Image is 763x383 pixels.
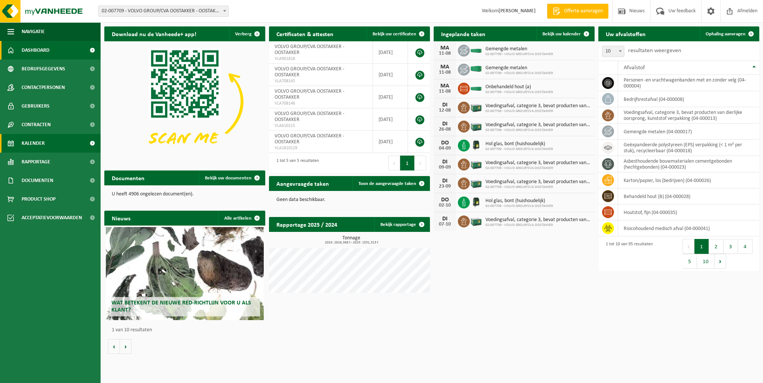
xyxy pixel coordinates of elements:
[485,141,553,147] span: Hol glas, bont (huishoudelijk)
[485,109,591,114] span: 02-007709 - VOLVO GROUP/CVA OOSTAKKER
[374,217,429,232] a: Bekijk rapportage
[273,236,430,245] h3: Tonnage
[352,176,429,191] a: Toon de aangevraagde taken
[470,195,482,208] img: CR-HR-1C-1000-PES-01
[437,222,452,227] div: 07-10
[437,184,452,189] div: 23-09
[602,238,653,269] div: 1 tot 10 van 95 resultaten
[22,97,50,115] span: Gebruikers
[485,52,553,57] span: 02-007709 - VOLVO GROUP/CVA OOSTAKKER
[618,107,759,124] td: voedingsafval, categorie 3, bevat producten van dierlijke oorsprong, kunststof verpakking (04-000...
[275,66,344,78] span: VOLVO GROUP/CVA OOSTAKKER - OOSTAKKER
[437,146,452,151] div: 04-09
[618,220,759,236] td: risicohoudend medisch afval (04-000041)
[618,172,759,188] td: karton/papier, los (bedrijven) (04-000026)
[470,176,482,189] img: PB-LB-0680-HPE-GN-01
[269,217,345,232] h2: Rapportage 2025 / 2024
[373,131,408,153] td: [DATE]
[706,32,745,36] span: Ophaling aanvragen
[275,78,367,84] span: VLA708145
[485,179,591,185] span: Voedingsafval, categorie 3, bevat producten van dierlijke oorsprong, kunststof v...
[724,239,738,254] button: 3
[618,140,759,156] td: geëxpandeerde polystyreen (EPS) verpakking (< 1 m² per stuk), recycleerbaar (04-000018)
[373,41,408,64] td: [DATE]
[618,124,759,140] td: gemengde metalen (04-000017)
[624,65,645,71] span: Afvalstof
[437,89,452,94] div: 11-08
[400,156,415,170] button: 1
[470,66,482,72] img: HK-XC-40-GN-00
[470,47,482,53] img: HK-XC-20-GN-00
[547,4,608,19] a: Offerte aanvragen
[470,138,482,151] img: CR-HR-1C-1000-PES-01
[715,254,726,269] button: Next
[437,159,452,165] div: DI
[199,170,265,185] a: Bekijk uw documenten
[485,160,591,166] span: Voedingsafval, categorie 3, bevat producten van dierlijke oorsprong, kunststof v...
[437,102,452,108] div: DI
[276,197,422,202] p: Geen data beschikbaar.
[108,339,120,354] button: Vorige
[485,147,553,151] span: 02-007709 - VOLVO GROUP/CVA OOSTAKKER
[602,46,624,57] span: 10
[618,204,759,220] td: houtstof, fijn (04-000035)
[437,108,452,113] div: 12-08
[485,71,553,76] span: 02-007709 - VOLVO GROUP/CVA OOSTAKKER
[367,26,429,41] a: Bekijk uw certificaten
[205,176,251,181] span: Bekijk uw documenten
[112,192,258,197] p: U heeft 4906 ongelezen document(en).
[275,111,344,122] span: VOLVO GROUP/CVA OOSTAKKER - OOSTAKKER
[275,44,344,55] span: VOLVO GROUP/CVA OOSTAKKER - OOSTAKKER
[618,75,759,91] td: personen -en vrachtwagenbanden met en zonder velg (04-000004)
[437,45,452,51] div: MA
[437,51,452,56] div: 11-08
[273,241,430,245] span: 2024: 2616,368 t - 2025: 1531,313 t
[618,91,759,107] td: bedrijfsrestafval (04-000008)
[104,170,152,185] h2: Documenten
[235,32,251,36] span: Verberg
[22,171,53,190] span: Documenten
[269,26,341,41] h2: Certificaten & attesten
[229,26,265,41] button: Verberg
[694,239,709,254] button: 1
[738,239,753,254] button: 4
[485,65,553,71] span: Gemengde metalen
[373,86,408,108] td: [DATE]
[22,208,82,227] span: Acceptatievoorwaarden
[373,64,408,86] td: [DATE]
[22,78,65,97] span: Contactpersonen
[437,178,452,184] div: DI
[485,185,591,189] span: 02-007709 - VOLVO GROUP/CVA OOSTAKKER
[437,70,452,75] div: 11-08
[104,26,204,41] h2: Download nu de Vanheede+ app!
[618,156,759,172] td: asbesthoudende bouwmaterialen cementgebonden (hechtgebonden) (04-000023)
[485,204,553,208] span: 02-007709 - VOLVO GROUP/CVA OOSTAKKER
[485,103,591,109] span: Voedingsafval, categorie 3, bevat producten van dierlijke oorsprong, kunststof v...
[536,26,594,41] a: Bekijk uw kalender
[275,133,344,145] span: VOLVO GROUP/CVA OOSTAKKER - OOSTAKKER
[437,165,452,170] div: 09-09
[104,211,138,225] h2: Nieuws
[598,26,653,41] h2: Uw afvalstoffen
[22,115,51,134] span: Contracten
[437,140,452,146] div: DO
[437,64,452,70] div: MA
[273,155,319,171] div: 1 tot 5 van 5 resultaten
[485,198,553,204] span: Hol glas, bont (huishoudelijk)
[437,197,452,203] div: DO
[373,32,416,36] span: Bekijk uw certificaten
[498,8,536,14] strong: [PERSON_NAME]
[683,254,697,269] button: 5
[437,121,452,127] div: DI
[485,46,553,52] span: Gemengde metalen
[275,123,367,129] span: VLA610215
[22,41,50,60] span: Dashboard
[437,203,452,208] div: 02-10
[628,48,681,54] label: resultaten weergeven
[275,56,367,62] span: VLA901818
[697,254,715,269] button: 10
[485,84,553,90] span: Onbehandeld hout (a)
[22,190,56,208] span: Product Shop
[618,188,759,204] td: behandeld hout (B) (04-000028)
